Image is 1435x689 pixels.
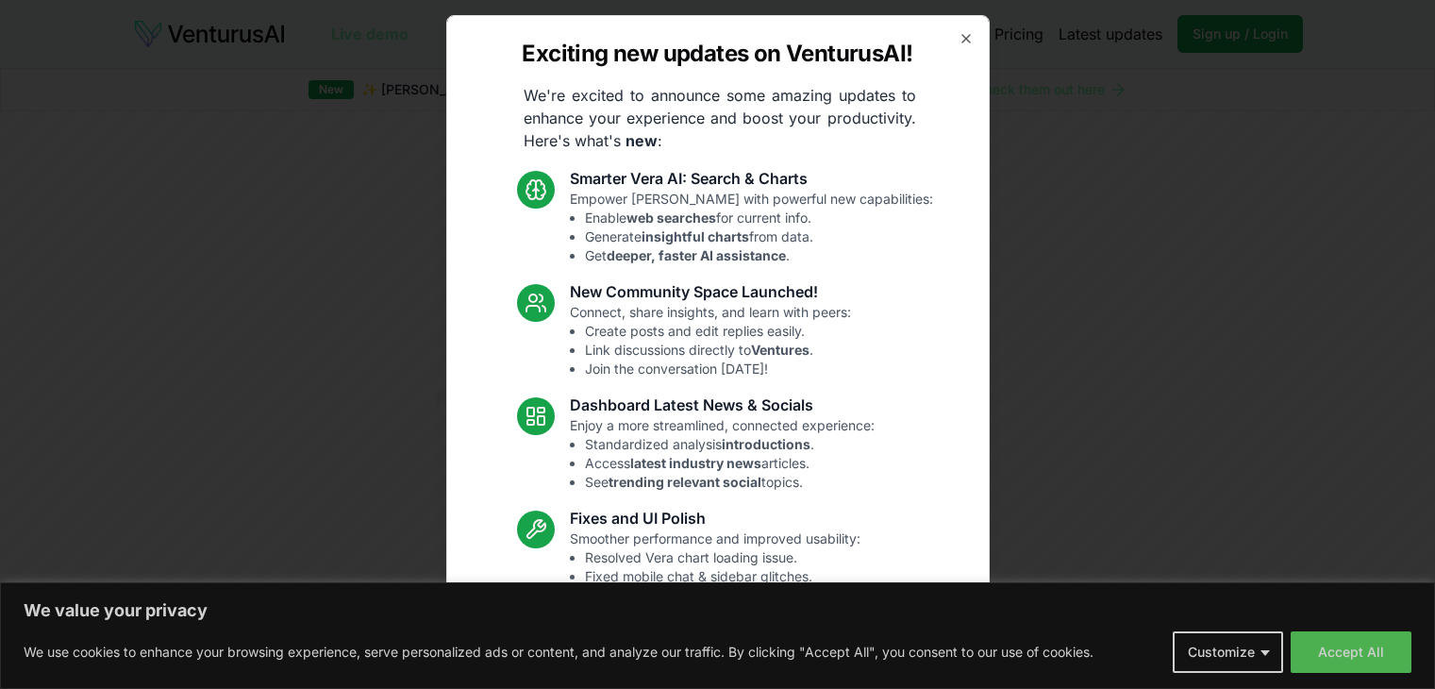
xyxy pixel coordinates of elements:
[751,342,809,358] strong: Ventures
[509,84,931,152] p: We're excited to announce some amazing updates to enhance your experience and boost your producti...
[626,210,716,226] strong: web searches
[722,436,810,452] strong: introductions
[585,586,860,605] li: Enhanced overall UI consistency.
[607,247,786,263] strong: deeper, faster AI assistance
[585,246,933,265] li: Get .
[585,567,860,586] li: Fixed mobile chat & sidebar glitches.
[585,227,933,246] li: Generate from data.
[570,167,933,190] h3: Smarter Vera AI: Search & Charts
[585,322,851,341] li: Create posts and edit replies easily.
[570,190,933,265] p: Empower [PERSON_NAME] with powerful new capabilities:
[642,228,749,244] strong: insightful charts
[585,435,875,454] li: Standardized analysis .
[585,360,851,378] li: Join the conversation [DATE]!
[626,131,658,150] strong: new
[507,620,929,688] p: These updates are designed to make VenturusAI more powerful, intuitive, and user-friendly. Let us...
[570,394,875,416] h3: Dashboard Latest News & Socials
[570,303,851,378] p: Connect, share insights, and learn with peers:
[585,473,875,492] li: See topics.
[609,474,761,490] strong: trending relevant social
[585,209,933,227] li: Enable for current info.
[585,548,860,567] li: Resolved Vera chart loading issue.
[585,454,875,473] li: Access articles.
[585,341,851,360] li: Link discussions directly to .
[570,507,860,529] h3: Fixes and UI Polish
[630,455,761,471] strong: latest industry news
[570,529,860,605] p: Smoother performance and improved usability:
[522,39,912,69] h2: Exciting new updates on VenturusAI!
[570,416,875,492] p: Enjoy a more streamlined, connected experience:
[570,280,851,303] h3: New Community Space Launched!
